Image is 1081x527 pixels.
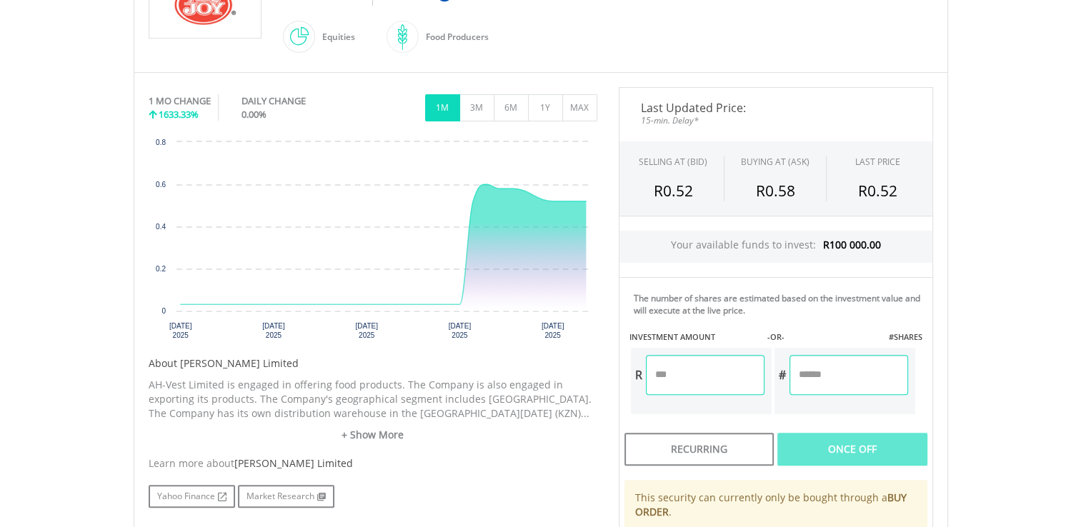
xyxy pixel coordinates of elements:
span: R0.52 [654,181,693,201]
span: 15-min. Delay* [630,114,922,127]
span: [PERSON_NAME] Limited [234,456,353,470]
div: R [631,355,646,395]
text: [DATE] 2025 [169,322,191,339]
b: BUY ORDER [635,491,907,518]
div: Learn more about [149,456,597,471]
text: 0.4 [156,223,166,231]
div: Recurring [624,433,774,466]
text: 0.2 [156,265,166,273]
a: Yahoo Finance [149,485,235,508]
span: Last Updated Price: [630,102,922,114]
span: BUYING AT (ASK) [741,156,809,168]
p: AH-Vest Limited is engaged in offering food products. The Company is also engaged in exporting it... [149,378,597,421]
div: SELLING AT (BID) [639,156,707,168]
a: + Show More [149,428,597,442]
svg: Interactive chart [149,135,597,349]
div: Once Off [777,433,927,466]
div: Your available funds to invest: [619,231,932,263]
text: [DATE] 2025 [448,322,471,339]
span: R0.52 [858,181,897,201]
div: The number of shares are estimated based on the investment value and will execute at the live price. [634,292,927,316]
h5: About [PERSON_NAME] Limited [149,356,597,371]
text: [DATE] 2025 [355,322,378,339]
div: LAST PRICE [855,156,900,168]
text: 0.6 [156,181,166,189]
label: -OR- [767,331,784,343]
span: 0.00% [241,108,266,121]
div: Food Producers [419,20,489,54]
button: 1Y [528,94,563,121]
span: R0.58 [755,181,794,201]
div: DAILY CHANGE [241,94,354,108]
button: 1M [425,94,460,121]
text: [DATE] 2025 [262,322,285,339]
a: Market Research [238,485,334,508]
span: R100 000.00 [823,238,881,251]
button: 3M [459,94,494,121]
label: INVESTMENT AMOUNT [629,331,715,343]
div: Chart. Highcharts interactive chart. [149,135,597,349]
text: 0 [161,307,166,315]
div: # [774,355,789,395]
text: 0.8 [156,139,166,146]
button: 6M [494,94,529,121]
span: 1633.33% [159,108,199,121]
label: #SHARES [888,331,922,343]
div: 1 MO CHANGE [149,94,211,108]
text: [DATE] 2025 [541,322,564,339]
button: MAX [562,94,597,121]
div: Equities [315,20,355,54]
